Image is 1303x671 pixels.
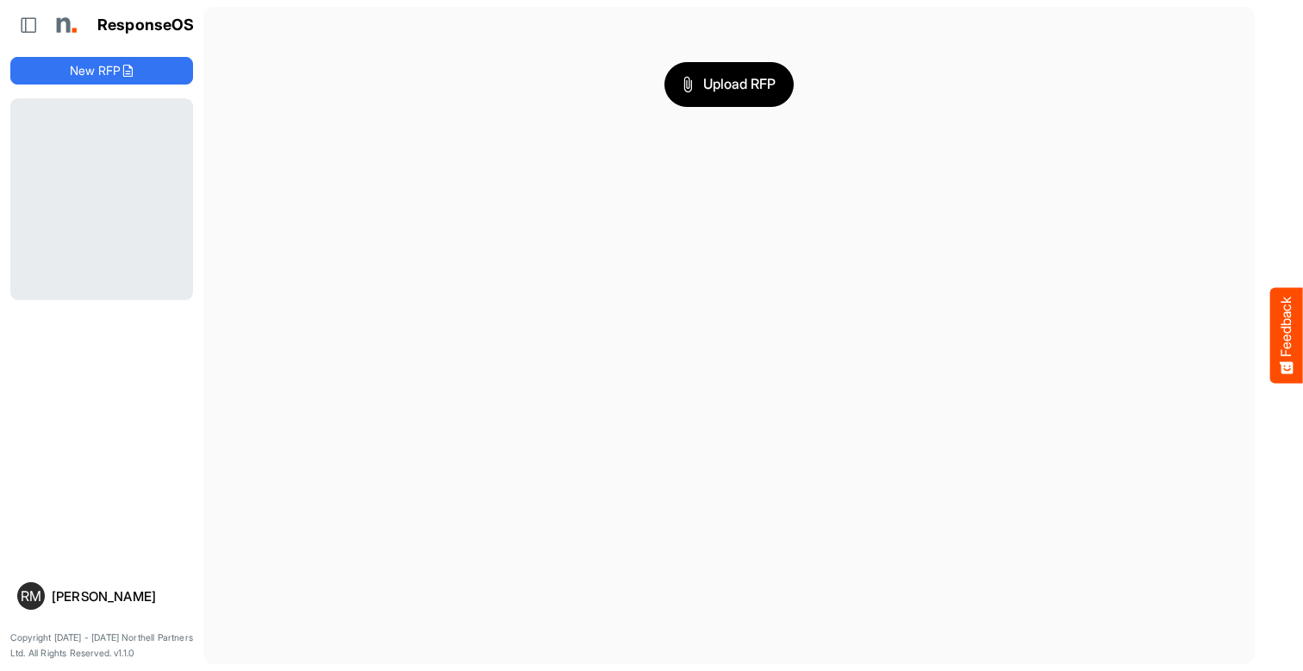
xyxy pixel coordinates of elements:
[47,8,82,42] img: Northell
[683,73,776,96] span: Upload RFP
[1270,288,1303,384] button: Feedback
[21,589,41,603] span: RM
[52,590,186,603] div: [PERSON_NAME]
[10,630,193,661] p: Copyright [DATE] - [DATE] Northell Partners Ltd. All Rights Reserved. v1.1.0
[664,62,794,107] button: Upload RFP
[97,16,195,34] h1: ResponseOS
[10,98,193,299] div: Loading...
[10,57,193,85] button: New RFP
